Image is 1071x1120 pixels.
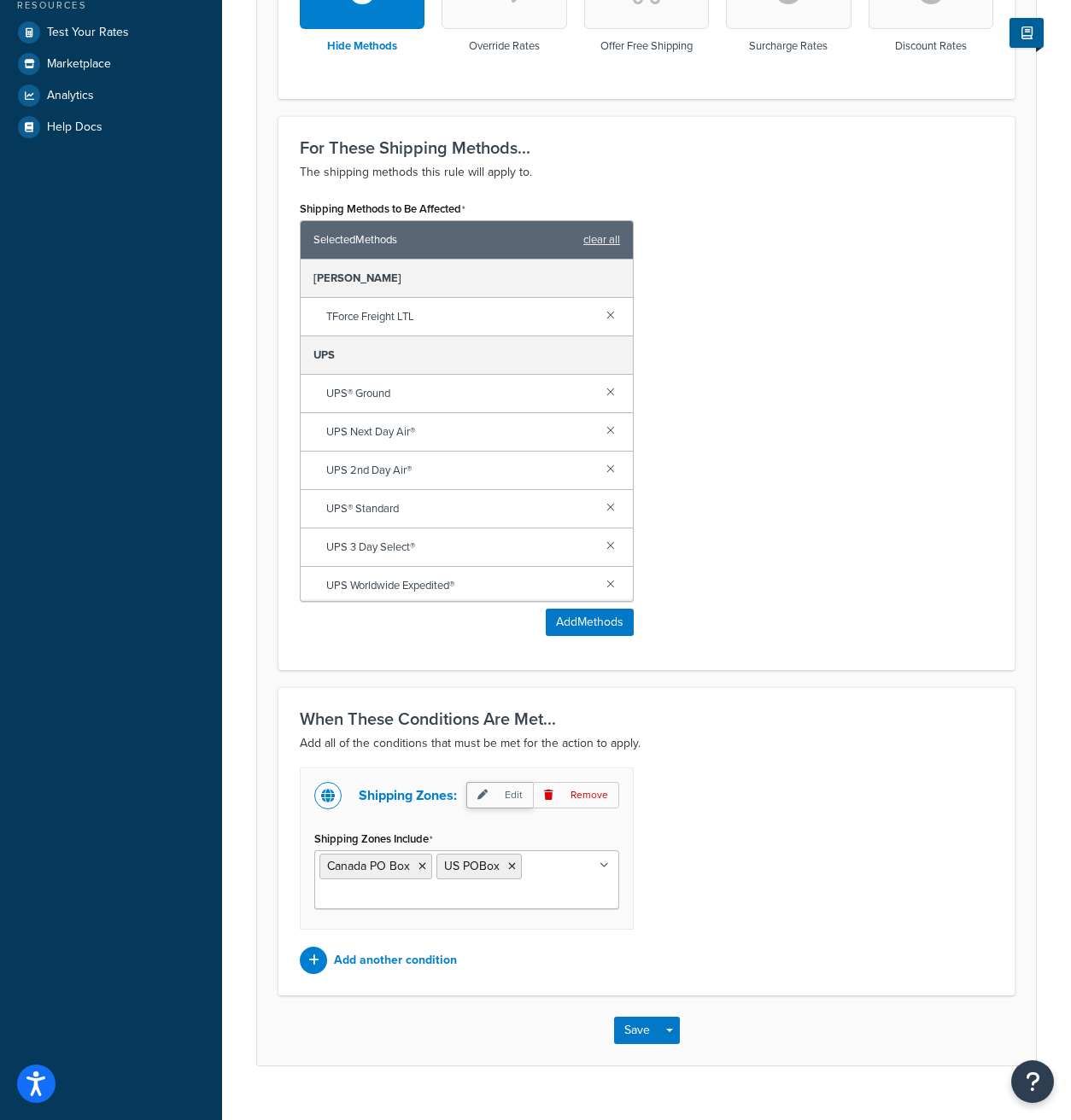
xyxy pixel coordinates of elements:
[300,733,993,754] p: Add all of the conditions that must be met for the action to apply.
[749,40,828,52] h3: Surcharge Rates
[326,535,593,559] span: UPS 3 Day Select®
[47,26,129,40] span: Test Your Rates
[546,609,634,636] button: AddMethods
[444,857,500,875] span: US POBox
[533,782,619,808] p: Remove
[326,574,593,598] span: UPS Worldwide Expedited®
[895,40,967,52] h3: Discount Rates
[326,305,593,329] span: TForce Freight LTL
[334,948,457,972] p: Add another condition
[1010,18,1044,48] button: Show Help Docs
[300,162,993,183] p: The shipping methods this rule will apply to.
[326,458,593,482] span: UPS 2nd Day Air®
[13,17,209,48] a: Test Your Rates
[47,57,111,72] span: Marketplace
[614,1017,660,1044] button: Save
[301,260,633,298] div: [PERSON_NAME]
[327,857,410,875] span: Canada PO Box
[313,228,575,252] span: Selected Methods
[300,138,993,157] h3: For These Shipping Methods...
[327,40,397,52] h3: Hide Methods
[1011,1060,1054,1103] button: Open Resource Center
[326,420,593,444] span: UPS Next Day Air®
[13,80,209,111] a: Analytics
[47,120,102,135] span: Help Docs
[359,784,457,808] p: Shipping Zones:
[301,336,633,375] div: UPS
[600,40,693,52] h3: Offer Free Shipping
[300,202,465,216] label: Shipping Methods to Be Affected
[326,382,593,405] span: UPS® Ground
[466,782,533,808] p: Edit
[13,49,209,79] a: Marketplace
[13,112,209,143] a: Help Docs
[326,497,593,521] span: UPS® Standard
[469,40,540,52] h3: Override Rates
[314,832,433,846] label: Shipping Zones Include
[300,709,993,728] h3: When These Conditions Are Met...
[47,89,94,103] span: Analytics
[583,228,620,252] a: clear all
